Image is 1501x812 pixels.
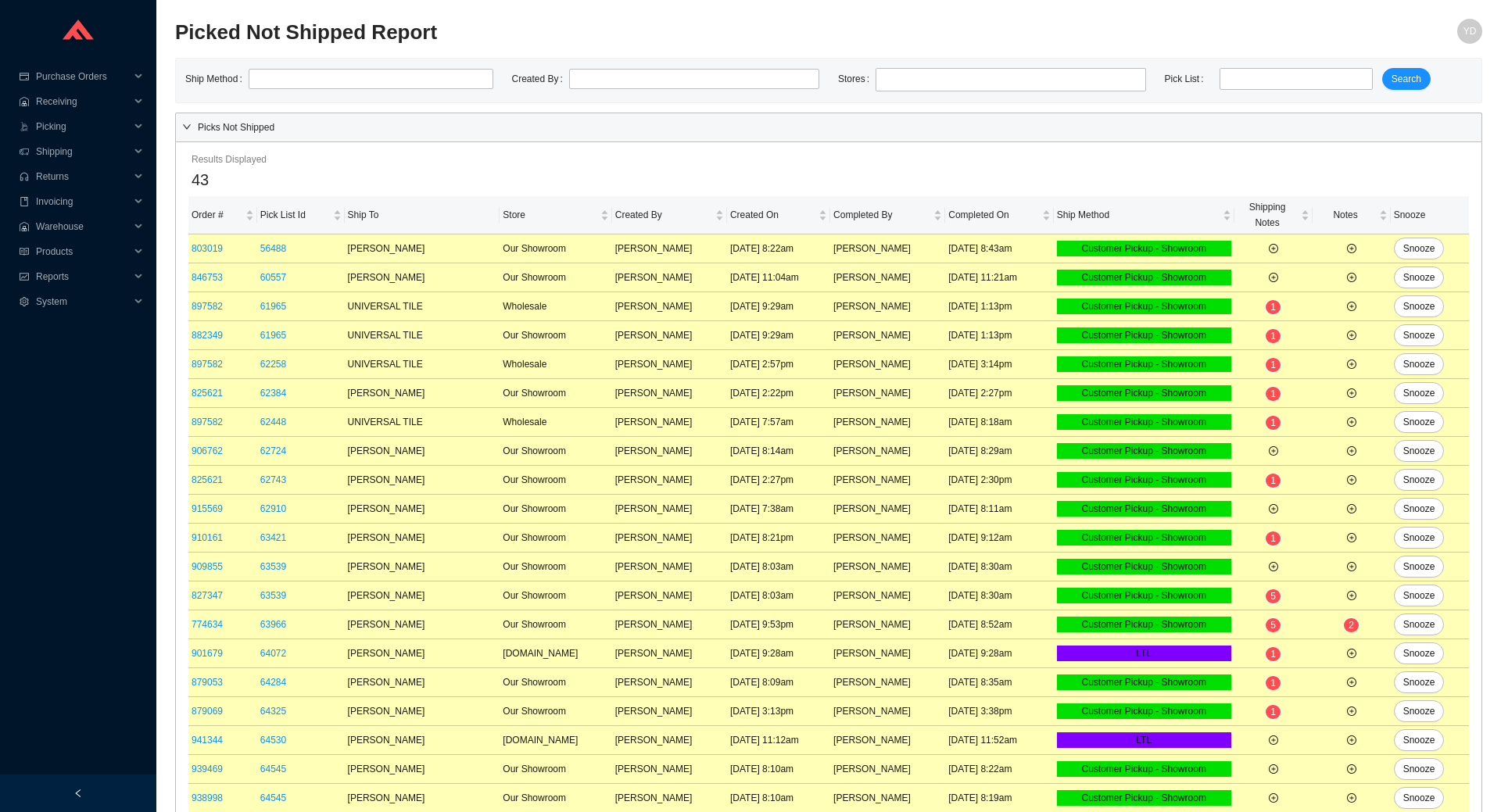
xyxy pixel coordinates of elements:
[1394,498,1445,520] button: Snooze
[1394,469,1445,491] button: Snooze
[830,263,945,292] td: [PERSON_NAME]
[1403,385,1435,401] span: Snooze
[727,697,830,726] td: [DATE] 3:13pm
[1057,443,1231,459] div: Customer Pickup - Showroom
[1057,356,1231,372] div: Customer Pickup - Showroom
[1394,700,1445,722] button: Snooze
[830,610,945,639] td: [PERSON_NAME]
[727,495,830,524] td: [DATE] 7:38am
[945,350,1053,379] td: [DATE] 3:14pm
[500,196,611,234] th: Store sortable
[1266,618,1281,632] sup: 5
[1266,358,1281,372] sup: 1
[1270,359,1276,370] span: 1
[1057,207,1220,223] span: Ship Method
[945,234,1053,263] td: [DATE] 8:43am
[1057,674,1231,690] div: Customer Pickup - Showroom
[1391,196,1469,234] th: Snooze
[260,677,286,688] a: 64284
[1403,732,1435,748] span: Snooze
[727,466,830,495] td: [DATE] 2:27pm
[192,792,223,803] a: 938998
[1403,356,1435,372] span: Snooze
[192,445,223,456] a: 906762
[1057,559,1231,574] div: Customer Pickup - Showroom
[260,474,286,485] a: 62743
[1238,199,1298,231] span: Shipping Notes
[1403,472,1435,488] span: Snooze
[830,234,945,263] td: [PERSON_NAME]
[727,196,830,234] th: Created On sortable
[1347,678,1356,687] span: plus-circle
[1394,440,1445,462] button: Snooze
[1403,299,1435,314] span: Snooze
[612,234,727,263] td: [PERSON_NAME]
[612,321,727,350] td: [PERSON_NAME]
[1057,530,1231,546] div: Customer Pickup - Showroom
[612,379,727,408] td: [PERSON_NAME]
[1394,671,1445,693] button: Snooze
[500,321,611,350] td: Our Showroom
[612,466,727,495] td: [PERSON_NAME]
[192,359,223,370] a: 897582
[345,408,500,437] td: UNIVERSAL TILE
[500,234,611,263] td: Our Showroom
[1394,295,1445,317] button: Snooze
[830,437,945,466] td: [PERSON_NAME]
[1057,617,1231,632] div: Customer Pickup - Showroom
[1269,793,1278,803] span: plus-circle
[19,272,30,281] span: fund
[176,113,1481,141] div: Picks Not Shipped
[1347,273,1356,282] span: plus-circle
[1394,729,1445,751] button: Snooze
[1057,646,1231,661] div: LTL
[1347,591,1356,600] span: plus-circle
[612,292,727,321] td: [PERSON_NAME]
[500,466,611,495] td: Our Showroom
[1403,241,1435,256] span: Snooze
[345,437,500,466] td: [PERSON_NAME]
[192,706,223,717] a: 879069
[1403,703,1435,719] span: Snooze
[345,292,500,321] td: UNIVERSAL TILE
[727,581,830,610] td: [DATE] 8:03am
[830,495,945,524] td: [PERSON_NAME]
[1057,414,1231,430] div: Customer Pickup - Showroom
[260,590,286,601] a: 63539
[727,668,830,697] td: [DATE] 8:09am
[1403,588,1435,603] span: Snooze
[1347,331,1356,340] span: plus-circle
[260,359,286,370] a: 62258
[615,207,712,223] span: Created By
[192,619,223,630] a: 774634
[1394,353,1445,375] button: Snooze
[1269,504,1278,513] span: plus-circle
[1270,678,1276,689] span: 1
[345,379,500,408] td: [PERSON_NAME]
[1270,591,1276,602] span: 5
[1394,585,1445,606] button: Snooze
[500,408,611,437] td: Wholesale
[945,196,1053,234] th: Completed On sortable
[612,610,727,639] td: [PERSON_NAME]
[1394,613,1445,635] button: Snooze
[345,524,500,553] td: [PERSON_NAME]
[727,379,830,408] td: [DATE] 2:22pm
[945,524,1053,553] td: [DATE] 9:12am
[945,553,1053,581] td: [DATE] 8:30am
[830,639,945,668] td: [PERSON_NAME]
[945,408,1053,437] td: [DATE] 8:18am
[185,68,249,90] label: Ship Method
[1269,562,1278,571] span: plus-circle
[500,668,611,697] td: Our Showroom
[260,619,286,630] a: 63966
[1266,329,1281,343] sup: 1
[260,735,286,746] a: 64530
[727,610,830,639] td: [DATE] 9:53pm
[1270,302,1276,313] span: 1
[345,495,500,524] td: [PERSON_NAME]
[345,610,500,639] td: [PERSON_NAME]
[192,301,223,312] a: 897582
[945,697,1053,726] td: [DATE] 3:38pm
[945,668,1053,697] td: [DATE] 8:35am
